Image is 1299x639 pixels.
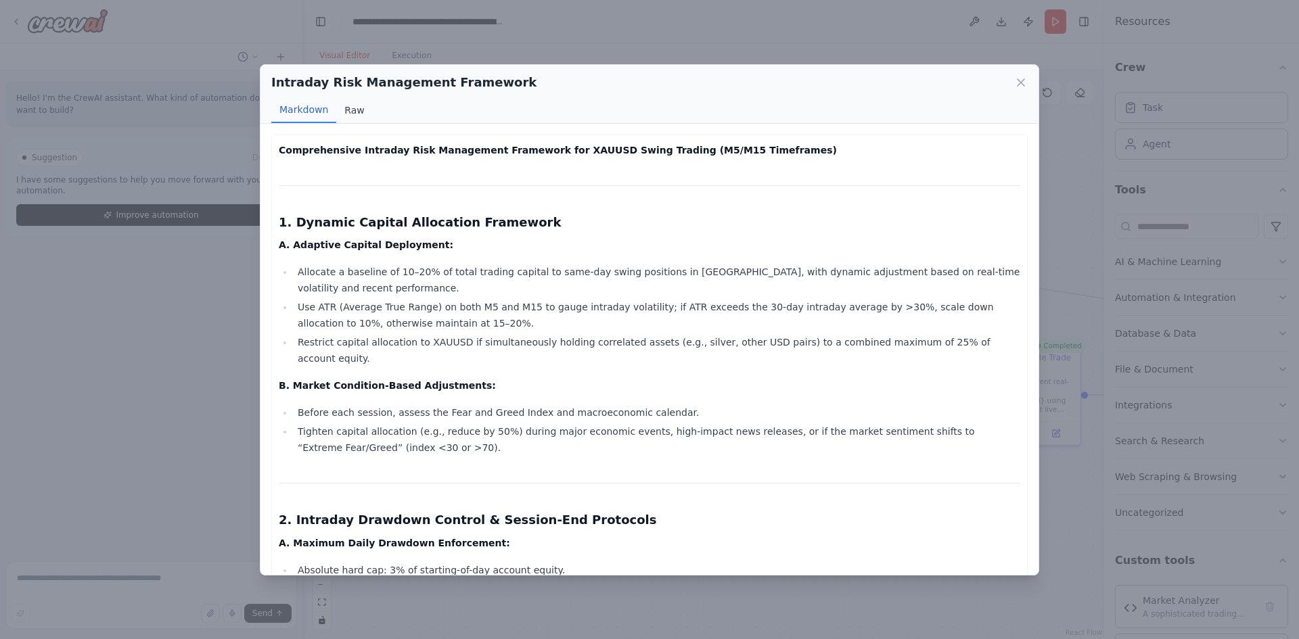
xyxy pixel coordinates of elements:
[279,538,510,548] strong: A. Maximum Daily Drawdown Enforcement:
[294,562,1020,578] li: Absolute hard cap: 3% of starting-of-day account equity.
[336,97,372,123] button: Raw
[271,73,537,92] h2: Intraday Risk Management Framework
[294,334,1020,366] li: Restrict capital allocation to XAUUSD if simultaneously holding correlated assets (e.g., silver, ...
[279,145,837,156] strong: Comprehensive Intraday Risk Management Framework for XAUUSD Swing Trading (M5/M15 Timeframes)
[271,97,336,123] button: Markdown
[279,511,1020,529] h3: 2. Intraday Drawdown Control & Session-End Protocols
[294,299,1020,331] li: Use ATR (Average True Range) on both M5 and M15 to gauge intraday volatility; if ATR exceeds the ...
[279,213,1020,232] h3: 1. Dynamic Capital Allocation Framework
[279,380,496,391] strong: B. Market Condition-Based Adjustments:
[294,404,1020,421] li: Before each session, assess the Fear and Greed Index and macroeconomic calendar.
[294,423,1020,456] li: Tighten capital allocation (e.g., reduce by 50%) during major economic events, high-impact news r...
[294,264,1020,296] li: Allocate a baseline of 10–20% of total trading capital to same-day swing positions in [GEOGRAPHIC...
[279,239,453,250] strong: A. Adaptive Capital Deployment:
